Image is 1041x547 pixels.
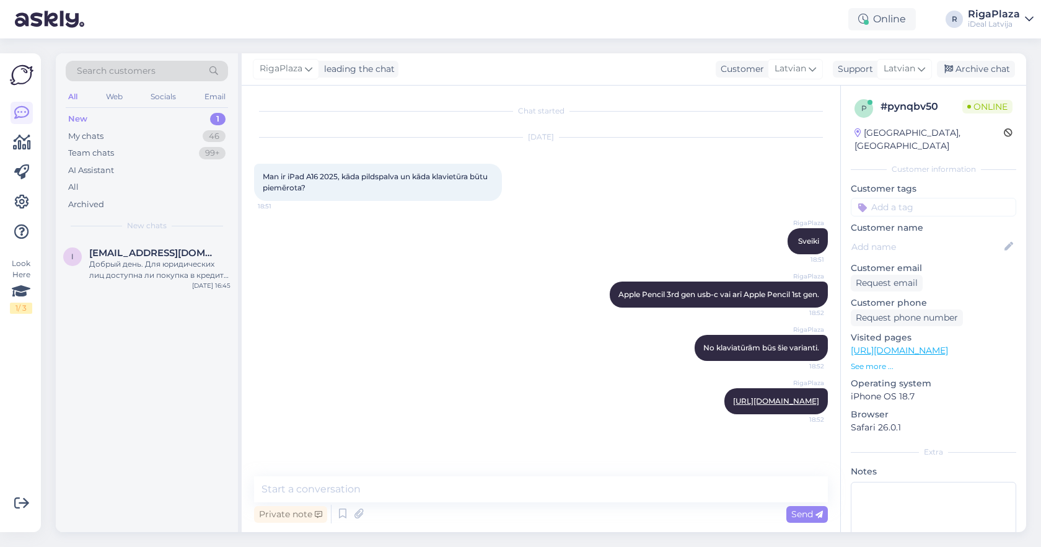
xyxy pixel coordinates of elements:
[68,181,79,193] div: All
[851,275,923,291] div: Request email
[778,308,824,318] span: 18:52
[851,182,1016,195] p: Customer tags
[66,89,80,105] div: All
[210,113,226,125] div: 1
[851,447,1016,458] div: Extra
[254,105,828,117] div: Chat started
[946,11,963,28] div: R
[203,130,226,143] div: 46
[968,9,1034,29] a: RigaPlazaiDeal Latvija
[851,390,1016,403] p: iPhone OS 18.7
[77,64,156,78] span: Search customers
[319,63,395,76] div: leading the chat
[775,62,806,76] span: Latvian
[851,262,1016,275] p: Customer email
[962,100,1012,113] span: Online
[881,99,962,114] div: # pynqbv50
[71,252,74,261] span: i
[733,396,819,406] a: [URL][DOMAIN_NAME]
[618,290,819,299] span: Apple Pencil 3rd gen usb-c vai arī Apple Pencil 1st gen.
[89,247,218,259] span: iks@bmwclub.lv
[103,89,125,105] div: Web
[851,361,1016,372] p: See more ...
[778,255,824,264] span: 18:51
[10,63,33,87] img: Askly Logo
[10,303,32,314] div: 1 / 3
[851,408,1016,421] p: Browser
[851,164,1016,175] div: Customer information
[127,220,167,231] span: New chats
[833,63,873,76] div: Support
[254,131,828,143] div: [DATE]
[68,130,103,143] div: My chats
[778,218,824,228] span: RigaPlaza
[716,63,764,76] div: Customer
[851,240,1002,254] input: Add name
[10,258,32,314] div: Look Here
[968,19,1020,29] div: iDeal Latvija
[798,236,819,246] span: Sveiki
[851,309,963,326] div: Request phone number
[703,343,819,352] span: No klaviatūrām būs šie varianti.
[89,259,231,281] div: Добрый день. Для юридических лиц доступна ли покупка в кредит (деление на три платежа). Интересуе...
[260,62,302,76] span: RigaPlaza
[861,104,867,113] span: p
[937,61,1015,78] div: Archive chat
[851,221,1016,234] p: Customer name
[851,198,1016,216] input: Add a tag
[192,281,231,290] div: [DATE] 16:45
[848,8,916,30] div: Online
[148,89,178,105] div: Socials
[202,89,228,105] div: Email
[68,198,104,211] div: Archived
[68,113,87,125] div: New
[778,325,824,334] span: RigaPlaza
[968,9,1020,19] div: RigaPlaza
[791,509,823,520] span: Send
[851,345,948,356] a: [URL][DOMAIN_NAME]
[778,362,824,371] span: 18:52
[884,62,915,76] span: Latvian
[851,465,1016,478] p: Notes
[68,164,114,177] div: AI Assistant
[258,202,304,211] span: 18:51
[263,172,490,192] span: Man ir iPad A16 2025, kāda pildspalva un kāda klavietūra būtu piemērota?
[851,377,1016,390] p: Operating system
[854,127,1004,153] div: [GEOGRAPHIC_DATA], [GEOGRAPHIC_DATA]
[199,147,226,159] div: 99+
[778,415,824,424] span: 18:52
[254,506,327,523] div: Private note
[851,331,1016,344] p: Visited pages
[68,147,114,159] div: Team chats
[851,296,1016,309] p: Customer phone
[851,421,1016,434] p: Safari 26.0.1
[778,272,824,281] span: RigaPlaza
[778,378,824,388] span: RigaPlaza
